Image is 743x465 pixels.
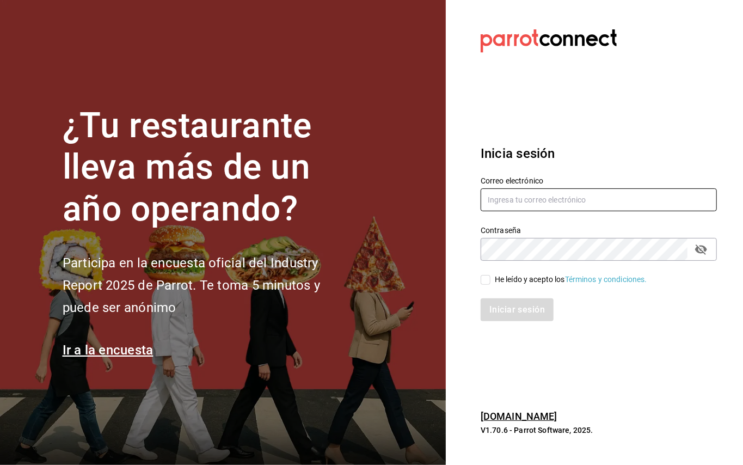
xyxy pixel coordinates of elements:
a: Ir a la encuesta [63,342,153,358]
label: Correo electrónico [481,177,717,185]
div: He leído y acepto los [495,274,647,285]
input: Ingresa tu correo electrónico [481,188,717,211]
a: [DOMAIN_NAME] [481,411,557,422]
a: Términos y condiciones. [565,275,647,284]
h3: Inicia sesión [481,144,717,163]
label: Contraseña [481,227,717,234]
h1: ¿Tu restaurante lleva más de un año operando? [63,105,357,230]
h2: Participa en la encuesta oficial del Industry Report 2025 de Parrot. Te toma 5 minutos y puede se... [63,252,357,319]
button: passwordField [692,240,710,259]
p: V1.70.6 - Parrot Software, 2025. [481,425,717,436]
